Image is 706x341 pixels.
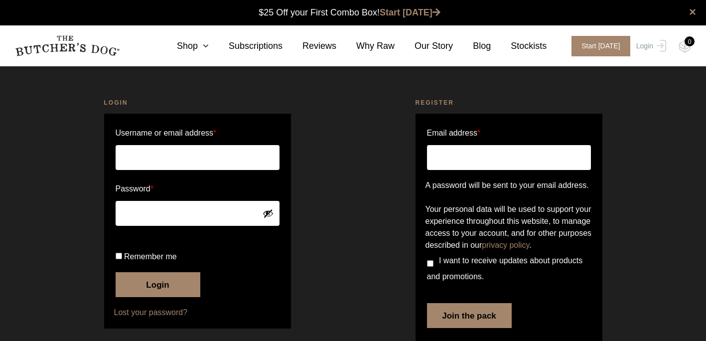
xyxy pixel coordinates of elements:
[482,241,529,249] a: privacy policy
[282,39,336,53] a: Reviews
[425,203,592,251] p: Your personal data will be used to support your experience throughout this website, to manage acc...
[453,39,491,53] a: Blog
[380,7,440,17] a: Start [DATE]
[491,39,547,53] a: Stockists
[634,36,666,56] a: Login
[685,36,695,46] div: 0
[679,40,691,53] img: TBD_Cart-Empty.png
[114,307,281,319] a: Lost your password?
[562,36,634,56] a: Start [DATE]
[427,256,583,281] span: I want to receive updates about products and promotions.
[689,6,696,18] a: close
[116,181,280,197] label: Password
[427,125,481,141] label: Email address
[116,253,122,259] input: Remember me
[395,39,453,53] a: Our Story
[425,179,592,191] p: A password will be sent to your email address.
[104,98,291,108] h2: Login
[416,98,602,108] h2: Register
[116,272,200,297] button: Login
[263,208,274,219] button: Show password
[427,303,512,328] button: Join the pack
[427,260,433,267] input: I want to receive updates about products and promotions.
[336,39,395,53] a: Why Raw
[209,39,282,53] a: Subscriptions
[116,125,280,141] label: Username or email address
[157,39,209,53] a: Shop
[124,252,177,261] span: Remember me
[571,36,630,56] span: Start [DATE]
